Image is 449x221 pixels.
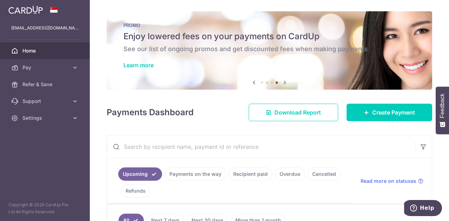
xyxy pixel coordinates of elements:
a: Overdue [275,167,305,181]
span: Pay [22,64,69,71]
a: Payments on the way [165,167,226,181]
h5: Enjoy lowered fees on your payments on CardUp [123,31,415,42]
a: Upcoming [118,167,162,181]
input: Search by recipient name, payment id or reference [107,136,415,158]
span: Refer & Save [22,81,69,88]
span: Download Report [274,108,321,117]
span: Feedback [439,94,445,118]
button: Feedback - Show survey [436,87,449,134]
a: Create Payment [347,104,432,121]
span: Home [22,47,69,54]
a: Cancelled [308,167,341,181]
span: Settings [22,115,69,122]
a: Recipient paid [229,167,272,181]
h6: See our list of ongoing promos and get discounted fees when making payments [123,45,415,53]
a: Download Report [249,104,338,121]
h4: Payments Dashboard [107,106,194,119]
p: [EMAIL_ADDRESS][DOMAIN_NAME] [11,25,79,32]
img: CardUp [8,6,43,14]
img: Latest Promos banner [107,11,432,90]
span: Read more on statuses [361,178,416,185]
a: Refunds [121,184,150,198]
span: Create Payment [372,108,415,117]
p: PROMO [123,22,415,28]
iframe: Opens a widget where you can find more information [404,200,442,217]
span: Support [22,98,69,105]
a: Learn more [123,62,154,69]
a: Read more on statuses [361,178,423,185]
